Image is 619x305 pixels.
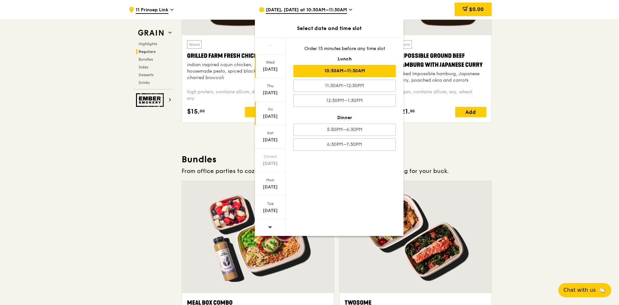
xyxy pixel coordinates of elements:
div: 6:30PM–7:30PM [293,138,396,151]
div: Fri [256,107,285,112]
div: Wed [256,60,285,65]
span: $15. [187,107,200,117]
img: Grain web logo [136,27,166,39]
span: Chat with us [563,286,596,294]
div: Lunch [293,56,396,62]
span: Regulars [139,49,156,54]
div: From office parties to cozy gatherings at home, get more meals and more bang for your buck. [182,167,492,176]
div: [DATE] [256,66,285,73]
div: Order 15 minutes before any time slot [293,46,396,52]
div: vegan, contains allium, soy, wheat [397,89,486,102]
div: Grilled Farm Fresh Chicken [187,51,276,60]
div: [DATE] [256,208,285,214]
div: 10:30AM–11:30AM [293,65,396,77]
div: Add [245,107,276,117]
div: Tue [256,201,285,206]
div: Warm [187,40,202,49]
div: Mon [256,178,285,183]
span: 00 [200,108,205,114]
h3: Bundles [182,154,492,165]
span: Desserts [139,73,153,77]
div: indian inspired cajun chicken, housemade pesto, spiced black rice, charred broccoli [187,62,276,81]
span: Highlights [139,42,157,46]
div: Dinner [293,115,396,121]
button: Chat with us🦙 [558,283,611,297]
span: Drinks [139,80,150,85]
div: [DATE] [256,90,285,96]
div: Impossible Ground Beef Hamburg with Japanese Curry [397,51,486,69]
span: 11 Prinsep Link [136,7,168,14]
div: Warm [397,40,412,49]
div: high protein, contains allium, dairy, nuts, soy [187,89,276,102]
span: [DATE], [DATE] at 10:30AM–11:30AM [266,7,347,14]
div: [DATE] [256,137,285,143]
div: 5:30PM–6:30PM [293,124,396,136]
span: 50 [410,108,415,114]
div: Thu [256,83,285,88]
span: 🦙 [598,286,606,294]
div: Closed [256,154,285,159]
div: [DATE] [256,113,285,120]
div: [DATE] [256,160,285,167]
div: Sat [256,130,285,136]
div: baked Impossible hamburg, Japanese curry, poached okra and carrots [397,71,486,84]
div: Add [455,107,486,117]
img: Ember Smokery web logo [136,93,166,107]
span: Sides [139,65,148,69]
span: Bundles [139,57,153,62]
div: 12:30PM–1:30PM [293,95,396,107]
div: [DATE] [256,184,285,190]
div: 11:30AM–12:30PM [293,80,396,92]
div: Select date and time slot [255,25,404,32]
span: $0.00 [469,6,484,12]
